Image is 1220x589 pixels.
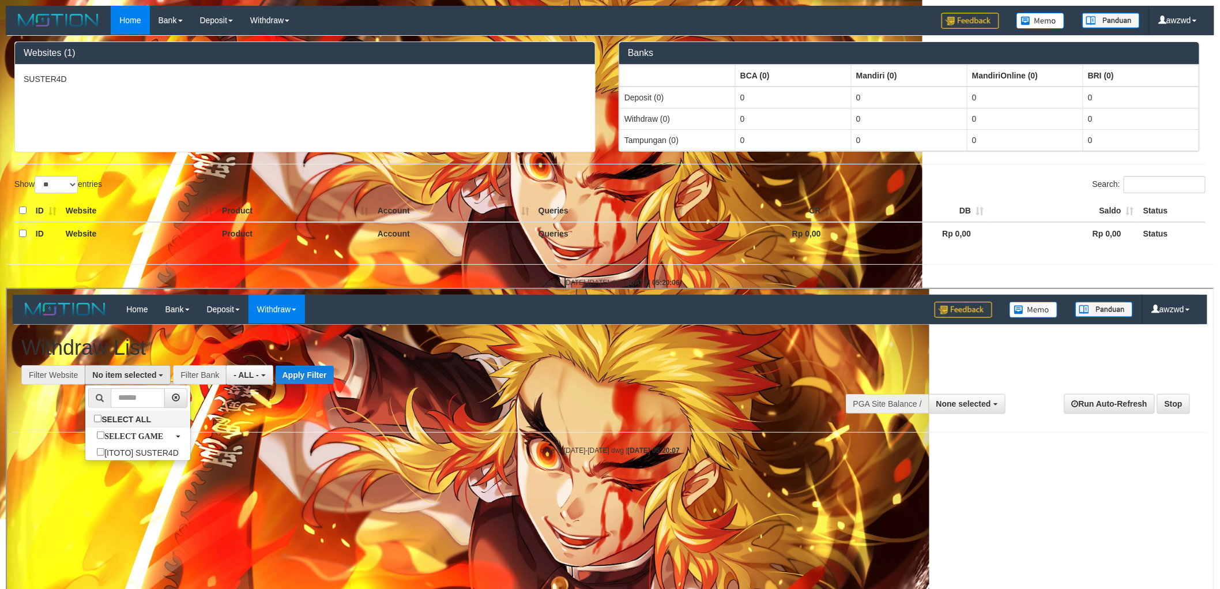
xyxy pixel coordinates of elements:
label: Show entries [14,176,102,193]
h1: Withdraw List [14,47,790,70]
td: 0 [852,87,967,108]
a: Stop [1150,105,1183,125]
th: Queries [534,222,688,245]
td: Withdraw (0) [620,108,736,129]
button: Apply Filter [269,77,327,95]
th: Status [1139,222,1206,245]
td: Deposit (0) [620,87,736,108]
th: Account [373,200,534,222]
a: Deposit [191,6,242,35]
img: Feedback.jpg [928,13,985,29]
td: 0 [736,87,852,108]
span: No item selected [85,81,149,91]
input: SELECT ALL [87,126,95,133]
b: SELECT GAME [97,143,156,152]
td: 0 [967,87,1083,108]
a: Run Auto-Refresh [1057,105,1148,125]
th: Group: activate to sort column ascending [1083,65,1199,87]
td: 0 [736,108,852,129]
input: Search: [1124,176,1206,193]
h3: Websites (1) [24,48,586,58]
div: PGA Site Balance / [839,105,922,125]
th: Group: activate to sort column ascending [736,65,852,87]
button: - ALL - [219,76,266,96]
th: Rp 0,00 [988,222,1139,245]
strong: [DATE] 05:20:07 [621,157,673,166]
td: 0 [1083,129,1199,151]
div: Filter Bank [166,76,219,96]
th: Product [217,200,373,222]
select: Showentries [35,176,78,193]
label: SELECT ALL [78,122,156,138]
small: code © [DATE]-[DATE] dwg | [540,279,680,287]
span: - ALL - [227,81,252,91]
img: Button%20Memo.svg [1016,13,1065,29]
th: Website [61,200,217,222]
th: Saldo [988,200,1139,222]
td: 0 [736,129,852,151]
td: 0 [967,108,1083,129]
img: panduan.png [1082,13,1140,28]
label: [ITOTO] SUSTER4D [78,155,183,171]
th: Account [373,222,534,245]
span: None selected [929,110,984,119]
th: DB [838,200,989,222]
div: Filter Website [14,76,78,96]
a: Withdraw [242,6,298,35]
a: SELECT GAME [78,138,183,155]
img: MOTION_logo.png [14,12,102,29]
td: 0 [852,108,967,129]
a: awzwd [1136,6,1192,35]
th: CR [688,200,838,222]
td: Tampungan (0) [620,129,736,151]
input: [ITOTO] SUSTER4D [90,159,97,167]
td: 0 [1083,87,1199,108]
a: Home [111,6,149,35]
input: SELECT GAME [90,142,97,150]
a: Bank [150,6,191,35]
img: panduan.png [1068,13,1126,28]
h3: Banks [628,48,1191,58]
strong: [DATE] 05:20:06 [628,279,680,287]
button: No item selected [78,76,164,96]
label: Search: [1093,176,1206,193]
th: Website [61,222,217,245]
th: Queries [534,200,688,222]
td: 0 [967,129,1083,151]
th: Group: activate to sort column ascending [967,65,1083,87]
th: ID [31,222,61,245]
p: SUSTER4D [24,73,586,85]
th: Group: activate to sort column ascending [852,65,967,87]
td: 0 [852,129,967,151]
th: ID [31,200,61,222]
th: Group: activate to sort column ascending [620,65,736,87]
button: None selected [922,105,999,125]
img: Feedback.jpg [942,13,999,29]
small: code © [DATE]-[DATE] dwg | [533,157,673,166]
a: awzwd [1150,6,1206,35]
th: Rp 0,00 [688,222,838,245]
th: Status [1139,200,1206,222]
img: Button%20Memo.svg [1003,13,1051,29]
td: 0 [1083,108,1199,129]
th: Product [217,222,373,245]
th: Rp 0,00 [838,222,989,245]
